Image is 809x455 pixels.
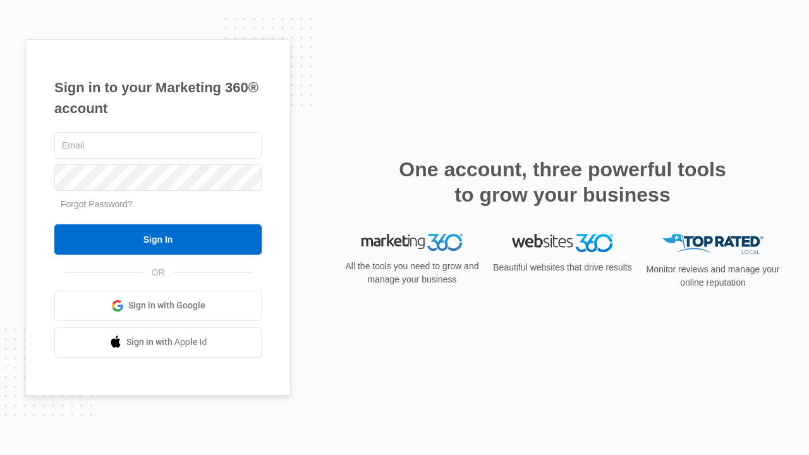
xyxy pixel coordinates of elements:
[512,234,613,252] img: Websites 360
[143,266,174,279] span: OR
[54,77,262,119] h1: Sign in to your Marketing 360® account
[126,336,207,349] span: Sign in with Apple Id
[362,234,463,252] img: Marketing 360
[492,261,633,274] p: Beautiful websites that drive results
[54,291,262,321] a: Sign in with Google
[54,327,262,358] a: Sign in with Apple Id
[662,234,763,255] img: Top Rated Local
[54,224,262,255] input: Sign In
[395,157,730,207] h2: One account, three powerful tools to grow your business
[642,263,784,289] p: Monitor reviews and manage your online reputation
[61,199,133,209] a: Forgot Password?
[54,132,262,159] input: Email
[341,260,483,286] p: All the tools you need to grow and manage your business
[128,299,205,312] span: Sign in with Google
